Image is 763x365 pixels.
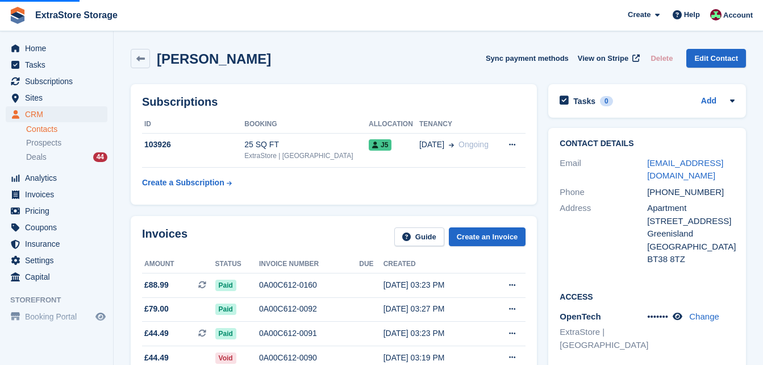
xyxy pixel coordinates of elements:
[689,312,719,321] a: Change
[142,139,244,151] div: 103926
[560,139,735,148] h2: Contact Details
[573,49,642,68] a: View on Stripe
[31,6,122,24] a: ExtraStore Storage
[647,253,735,266] div: BT38 8TZ
[142,255,215,273] th: Amount
[6,309,107,325] a: menu
[25,203,93,219] span: Pricing
[25,236,93,252] span: Insurance
[701,95,716,108] a: Add
[259,279,359,291] div: 0A00C612-0160
[560,202,647,266] div: Address
[646,49,677,68] button: Delete
[25,269,93,285] span: Capital
[142,96,526,109] h2: Subscriptions
[25,73,93,89] span: Subscriptions
[6,90,107,106] a: menu
[560,326,647,351] li: ExtraStore | [GEOGRAPHIC_DATA]
[560,312,601,321] span: OpenTech
[359,255,383,273] th: Due
[6,186,107,202] a: menu
[259,352,359,364] div: 0A00C612-0090
[6,252,107,268] a: menu
[144,327,169,339] span: £44.49
[6,170,107,186] a: menu
[6,57,107,73] a: menu
[93,152,107,162] div: 44
[383,279,486,291] div: [DATE] 03:23 PM
[244,139,369,151] div: 25 SQ FT
[94,310,107,323] a: Preview store
[259,255,359,273] th: Invoice number
[10,295,113,306] span: Storefront
[383,327,486,339] div: [DATE] 03:23 PM
[560,157,647,182] div: Email
[647,202,735,227] div: Apartment [STREET_ADDRESS]
[647,312,668,321] span: •••••••
[6,236,107,252] a: menu
[723,10,753,21] span: Account
[157,51,271,67] h2: [PERSON_NAME]
[25,90,93,106] span: Sites
[25,106,93,122] span: CRM
[144,352,169,364] span: £44.49
[600,96,613,106] div: 0
[259,327,359,339] div: 0A00C612-0091
[25,219,93,235] span: Coupons
[25,170,93,186] span: Analytics
[215,352,236,364] span: Void
[142,177,224,189] div: Create a Subscription
[244,151,369,161] div: ExtraStore | [GEOGRAPHIC_DATA]
[142,115,244,134] th: ID
[144,279,169,291] span: £88.99
[369,115,419,134] th: Allocation
[26,137,107,149] a: Prospects
[25,309,93,325] span: Booking Portal
[215,280,236,291] span: Paid
[6,203,107,219] a: menu
[244,115,369,134] th: Booking
[458,140,489,149] span: Ongoing
[9,7,26,24] img: stora-icon-8386f47178a22dfd0bd8f6a31ec36ba5ce8667c1dd55bd0f319d3a0aa187defe.svg
[144,303,169,315] span: £79.00
[578,53,628,64] span: View on Stripe
[573,96,595,106] h2: Tasks
[6,269,107,285] a: menu
[142,227,187,246] h2: Invoices
[684,9,700,20] span: Help
[25,186,93,202] span: Invoices
[6,40,107,56] a: menu
[215,328,236,339] span: Paid
[25,57,93,73] span: Tasks
[25,40,93,56] span: Home
[383,255,486,273] th: Created
[26,151,107,163] a: Deals 44
[259,303,359,315] div: 0A00C612-0092
[383,352,486,364] div: [DATE] 03:19 PM
[6,73,107,89] a: menu
[486,49,569,68] button: Sync payment methods
[628,9,651,20] span: Create
[686,49,746,68] a: Edit Contact
[647,158,723,181] a: [EMAIL_ADDRESS][DOMAIN_NAME]
[647,186,735,199] div: [PHONE_NUMBER]
[25,252,93,268] span: Settings
[419,115,498,134] th: Tenancy
[215,255,259,273] th: Status
[710,9,722,20] img: Chelsea Parker
[369,139,391,151] span: J5
[6,219,107,235] a: menu
[26,124,107,135] a: Contacts
[449,227,526,246] a: Create an Invoice
[383,303,486,315] div: [DATE] 03:27 PM
[394,227,444,246] a: Guide
[26,152,47,163] span: Deals
[215,304,236,315] span: Paid
[560,186,647,199] div: Phone
[647,240,735,254] div: [GEOGRAPHIC_DATA]
[26,138,61,148] span: Prospects
[560,291,735,302] h2: Access
[647,227,735,240] div: Greenisland
[6,106,107,122] a: menu
[142,172,232,193] a: Create a Subscription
